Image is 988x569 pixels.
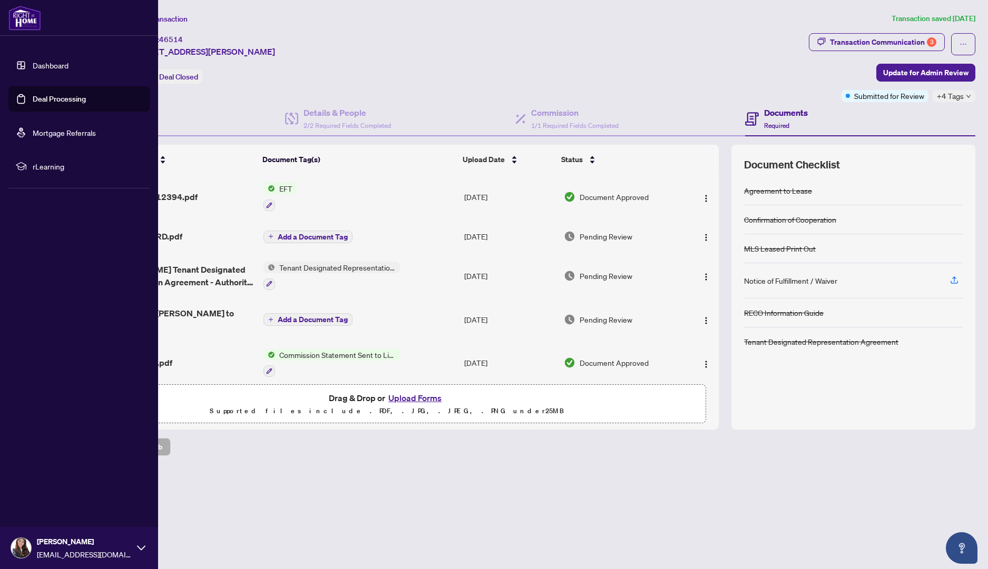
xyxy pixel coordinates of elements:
[304,106,391,119] h4: Details & People
[463,154,505,165] span: Upload Date
[744,214,836,225] div: Confirmation of Cooperation
[702,273,710,281] img: Logo
[937,90,964,102] span: +4 Tags
[698,267,715,284] button: Logo
[764,122,789,129] span: Required
[33,94,86,104] a: Deal Processing
[561,154,583,165] span: Status
[458,145,557,174] th: Upload Date
[702,360,710,368] img: Logo
[580,270,632,282] span: Pending Review
[744,157,840,172] span: Document Checklist
[564,357,575,368] img: Document Status
[531,122,619,129] span: 1/1 Required Fields Completed
[744,185,812,196] div: Agreement to Lease
[275,349,400,361] span: Commission Statement Sent to Listing Brokerage
[33,161,142,172] span: rLearning
[68,385,706,424] span: Drag & Drop orUpload FormsSupported files include .PDF, .JPG, .JPEG, .PNG under25MB
[131,45,275,58] span: [STREET_ADDRESS][PERSON_NAME]
[809,33,945,51] button: Transaction Communication3
[580,314,632,325] span: Pending Review
[564,270,575,282] img: Document Status
[966,94,971,99] span: down
[460,341,560,386] td: [DATE]
[258,145,458,174] th: Document Tag(s)
[946,532,977,564] button: Open asap
[702,233,710,242] img: Logo
[263,349,275,361] img: Status Icon
[99,145,259,174] th: (14) File Name
[876,64,975,82] button: Update for Admin Review
[927,37,936,47] div: 3
[744,307,824,318] div: RECO Information Guide
[698,228,715,245] button: Logo
[304,122,391,129] span: 2/2 Required Fields Completed
[37,548,132,560] span: [EMAIL_ADDRESS][DOMAIN_NAME]
[460,174,560,219] td: [DATE]
[159,72,198,82] span: Deal Closed
[385,391,445,405] button: Upload Forms
[764,106,808,119] h4: Documents
[278,316,348,323] span: Add a Document Tag
[131,14,188,24] span: View Transaction
[702,194,710,203] img: Logo
[8,5,41,31] img: logo
[263,183,275,194] img: Status Icon
[564,314,575,325] img: Document Status
[698,354,715,371] button: Logo
[275,183,297,194] span: EFT
[33,61,69,70] a: Dashboard
[263,349,400,377] button: Status IconCommission Statement Sent to Listing Brokerage
[854,90,924,102] span: Submitted for Review
[564,191,575,203] img: Document Status
[460,253,560,298] td: [DATE]
[33,128,96,137] a: Mortgage Referrals
[103,263,255,288] span: [PERSON_NAME] Tenant Designated Representation Agreement - Authority for Lease.pdf
[74,405,699,417] p: Supported files include .PDF, .JPG, .JPEG, .PNG under 25 MB
[275,262,400,273] span: Tenant Designated Representation Agreement
[268,317,273,322] span: plus
[460,298,560,341] td: [DATE]
[580,231,632,242] span: Pending Review
[103,307,255,332] span: 2512394 - Ts [PERSON_NAME] to review.pdf
[883,64,969,81] span: Update for Admin Review
[263,262,400,290] button: Status IconTenant Designated Representation Agreement
[564,231,575,242] img: Document Status
[531,106,619,119] h4: Commission
[159,35,183,44] span: 46514
[892,13,975,25] article: Transaction saved [DATE]
[698,311,715,328] button: Logo
[580,191,649,203] span: Document Approved
[960,41,967,48] span: ellipsis
[744,275,837,286] div: Notice of Fulfillment / Waiver
[263,313,353,326] button: Add a Document Tag
[268,234,273,239] span: plus
[11,538,31,558] img: Profile Icon
[744,336,898,347] div: Tenant Designated Representation Agreement
[744,243,816,254] div: MLS Leased Print Out
[698,188,715,205] button: Logo
[263,231,353,243] button: Add a Document Tag
[263,313,353,326] button: Add a Document Tag
[702,316,710,325] img: Logo
[830,34,936,51] div: Transaction Communication
[263,183,297,211] button: Status IconEFT
[131,69,202,84] div: Status:
[278,233,348,241] span: Add a Document Tag
[37,536,132,547] span: [PERSON_NAME]
[580,357,649,368] span: Document Approved
[557,145,681,174] th: Status
[263,262,275,273] img: Status Icon
[329,391,445,405] span: Drag & Drop or
[263,229,353,243] button: Add a Document Tag
[460,219,560,253] td: [DATE]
